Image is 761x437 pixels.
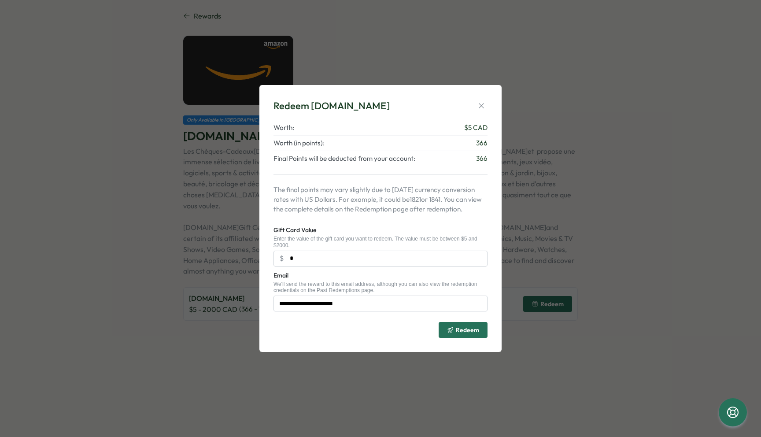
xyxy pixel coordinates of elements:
[273,154,415,163] span: Final Points will be deducted from your account:
[476,138,488,148] span: 366
[273,226,316,235] label: Gift Card Value
[456,327,479,333] span: Redeem
[273,185,488,214] p: The final points may vary slightly due to [DATE] currency conversion rates with US Dollars. For e...
[476,154,488,163] span: 366
[273,271,288,281] label: Email
[273,99,390,113] div: Redeem [DOMAIN_NAME]
[273,236,488,248] div: Enter the value of the gift card you want to redeem. The value must be between $5 and $2000.
[439,322,488,338] button: Redeem
[273,138,325,148] span: Worth (in points):
[273,123,294,133] span: Worth:
[273,281,488,294] div: We'll send the reward to this email address, although you can also view the redemption credential...
[464,123,488,133] span: $ 5 CAD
